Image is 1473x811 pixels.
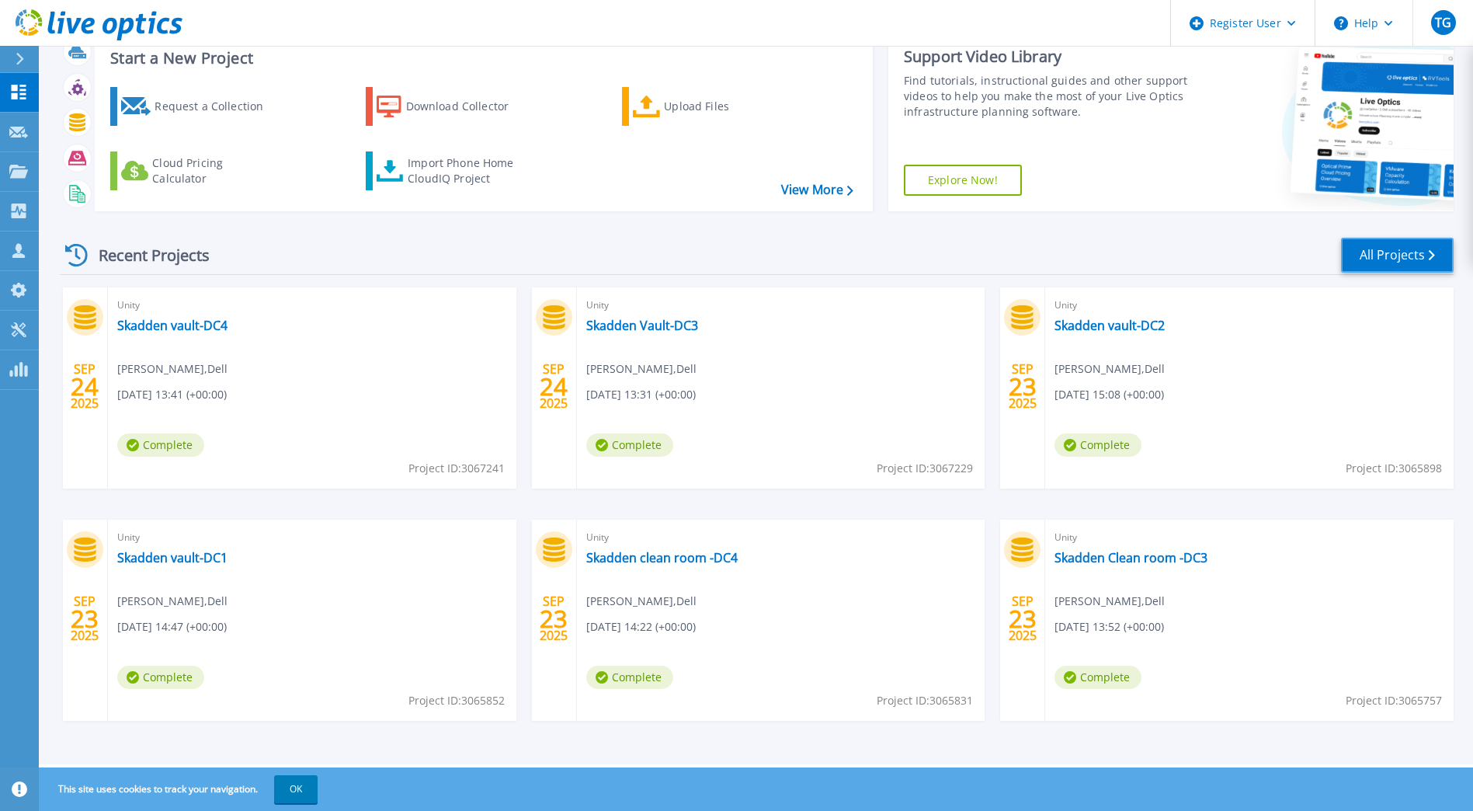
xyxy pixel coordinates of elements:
span: 23 [1009,380,1037,393]
span: [DATE] 14:22 (+00:00) [586,618,696,635]
span: Complete [586,433,673,457]
span: Complete [586,666,673,689]
div: Support Video Library [904,47,1192,67]
span: Complete [1054,666,1141,689]
span: TG [1435,16,1451,29]
span: Unity [117,529,507,546]
span: Unity [586,529,976,546]
span: Project ID: 3067229 [877,460,973,477]
span: Unity [117,297,507,314]
span: 23 [1009,612,1037,625]
span: Unity [1054,297,1444,314]
div: SEP 2025 [539,590,568,647]
a: Skadden Clean room -DC3 [1054,550,1207,566]
button: OK [274,775,318,803]
a: Skadden Vault-DC3 [586,318,698,333]
span: This site uses cookies to track your navigation. [43,775,318,803]
a: Explore Now! [904,165,1022,196]
span: [DATE] 14:47 (+00:00) [117,618,227,635]
div: Import Phone Home CloudIQ Project [408,155,529,186]
h3: Start a New Project [110,50,853,67]
span: Complete [117,433,204,457]
span: Unity [1054,529,1444,546]
div: SEP 2025 [1008,358,1037,415]
span: Complete [117,666,204,689]
span: [DATE] 15:08 (+00:00) [1054,386,1164,403]
div: Download Collector [406,91,530,122]
div: Request a Collection [155,91,279,122]
span: Project ID: 3065757 [1346,692,1442,709]
a: All Projects [1341,238,1454,273]
a: Skadden vault-DC1 [117,550,228,566]
span: Unity [586,297,976,314]
span: 23 [71,612,99,625]
span: 24 [71,380,99,393]
a: Skadden clean room -DC4 [586,550,738,566]
span: [PERSON_NAME] , Dell [586,593,697,610]
span: [PERSON_NAME] , Dell [117,593,228,610]
div: Upload Files [664,91,788,122]
span: [PERSON_NAME] , Dell [586,360,697,378]
span: Project ID: 3065898 [1346,460,1442,477]
span: [DATE] 13:52 (+00:00) [1054,618,1164,635]
a: Download Collector [366,87,539,126]
span: Project ID: 3065852 [408,692,505,709]
a: View More [781,183,853,197]
div: SEP 2025 [539,358,568,415]
span: Project ID: 3067241 [408,460,505,477]
a: Skadden vault-DC4 [117,318,228,333]
span: 24 [540,380,568,393]
a: Skadden vault-DC2 [1054,318,1165,333]
span: [PERSON_NAME] , Dell [117,360,228,378]
div: Cloud Pricing Calculator [152,155,276,186]
div: SEP 2025 [70,358,99,415]
span: 23 [540,612,568,625]
div: SEP 2025 [1008,590,1037,647]
a: Cloud Pricing Calculator [110,151,283,190]
span: Project ID: 3065831 [877,692,973,709]
a: Upload Files [622,87,795,126]
a: Request a Collection [110,87,283,126]
span: [DATE] 13:41 (+00:00) [117,386,227,403]
div: Recent Projects [60,236,231,274]
div: SEP 2025 [70,590,99,647]
div: Find tutorials, instructional guides and other support videos to help you make the most of your L... [904,73,1192,120]
span: [PERSON_NAME] , Dell [1054,360,1165,378]
span: Complete [1054,433,1141,457]
span: [PERSON_NAME] , Dell [1054,593,1165,610]
span: [DATE] 13:31 (+00:00) [586,386,696,403]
